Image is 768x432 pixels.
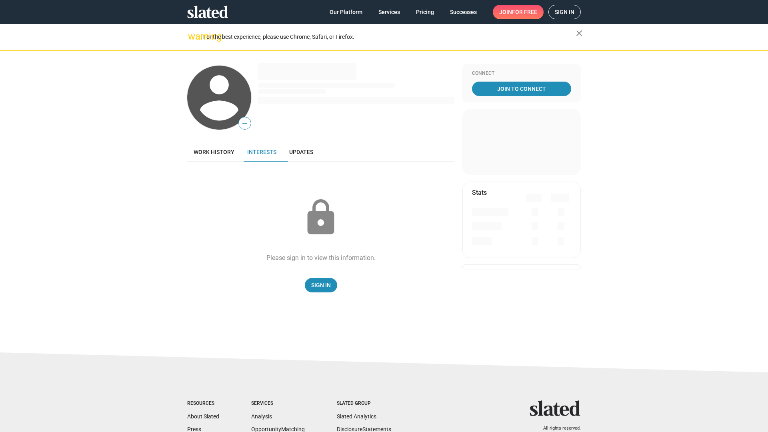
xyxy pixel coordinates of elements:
[548,5,581,19] a: Sign in
[410,5,440,19] a: Pricing
[474,82,570,96] span: Join To Connect
[378,5,400,19] span: Services
[188,32,198,41] mat-icon: warning
[337,400,391,407] div: Slated Group
[283,142,320,162] a: Updates
[337,413,376,420] a: Slated Analytics
[493,5,544,19] a: Joinfor free
[247,149,276,155] span: Interests
[187,142,241,162] a: Work history
[416,5,434,19] span: Pricing
[194,149,234,155] span: Work history
[499,5,537,19] span: Join
[555,5,574,19] span: Sign in
[444,5,483,19] a: Successes
[574,28,584,38] mat-icon: close
[187,413,219,420] a: About Slated
[241,142,283,162] a: Interests
[187,400,219,407] div: Resources
[472,188,487,197] mat-card-title: Stats
[251,413,272,420] a: Analysis
[305,278,337,292] a: Sign In
[266,254,376,262] div: Please sign in to view this information.
[239,118,251,129] span: —
[323,5,369,19] a: Our Platform
[472,70,571,77] div: Connect
[330,5,362,19] span: Our Platform
[203,32,576,42] div: For the best experience, please use Chrome, Safari, or Firefox.
[472,82,571,96] a: Join To Connect
[251,400,305,407] div: Services
[301,198,341,238] mat-icon: lock
[311,278,331,292] span: Sign In
[450,5,477,19] span: Successes
[512,5,537,19] span: for free
[372,5,406,19] a: Services
[289,149,313,155] span: Updates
